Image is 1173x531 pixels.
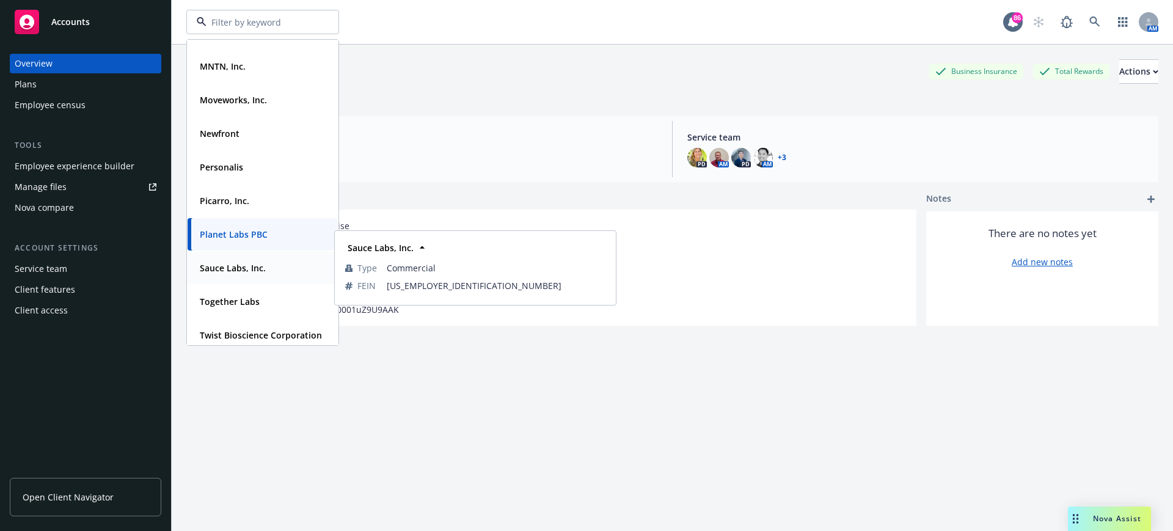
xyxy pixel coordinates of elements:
strong: MNTN, Inc. [200,60,246,72]
strong: Sauce Labs, Inc. [348,242,414,254]
img: photo [687,148,707,167]
button: Actions [1119,59,1158,84]
a: Accounts [10,5,161,39]
a: add [1144,192,1158,207]
div: Client access [15,301,68,320]
div: Plans [15,75,37,94]
div: Actions [1119,60,1158,83]
div: Overview [15,54,53,73]
span: There are no notes yet [988,226,1097,241]
span: Notes [926,192,951,207]
a: Client access [10,301,161,320]
div: Tools [10,139,161,152]
input: Filter by keyword [206,16,314,29]
span: [US_EMPLOYER_IDENTIFICATION_NUMBER] [387,279,605,292]
a: Search [1083,10,1107,34]
a: Switch app [1111,10,1135,34]
div: 86 [1012,12,1023,23]
a: Nova compare [10,198,161,218]
strong: Personalis [200,161,243,173]
span: Service team [687,131,1149,144]
span: Open Client Navigator [23,491,114,504]
div: Service team [15,259,67,279]
a: Employee census [10,95,161,115]
div: Manage files [15,177,67,197]
div: Employee census [15,95,86,115]
a: Report a Bug [1054,10,1079,34]
span: EB [196,155,657,167]
strong: Moveworks, Inc. [200,94,267,106]
div: Account settings [10,242,161,254]
a: Plans [10,75,161,94]
a: Manage files [10,177,161,197]
a: +3 [778,154,786,161]
div: Nova compare [15,198,74,218]
div: Drag to move [1068,507,1083,531]
a: Overview [10,54,161,73]
a: Client features [10,280,161,299]
img: photo [709,148,729,167]
span: Type [357,262,377,274]
span: Accounts [51,17,90,27]
div: Total Rewards [1033,64,1109,79]
a: Employee experience builder [10,156,161,176]
strong: Together Labs [200,296,260,307]
a: Service team [10,259,161,279]
img: photo [731,148,751,167]
strong: Sauce Labs, Inc. [200,262,266,274]
div: Client features [15,280,75,299]
span: 001d000001uZ9U9AAK [307,303,399,316]
div: Employee experience builder [15,156,134,176]
img: photo [753,148,773,167]
span: FEIN [357,279,376,292]
span: Account type [196,131,657,144]
strong: Twist Bioscience Corporation [200,329,322,341]
strong: Newfront [200,128,239,139]
div: Business Insurance [929,64,1023,79]
a: Start snowing [1026,10,1051,34]
span: Nova Assist [1093,513,1141,524]
a: Add new notes [1012,255,1073,268]
strong: Picarro, Inc. [200,195,249,207]
strong: Planet Labs PBC [200,229,268,240]
button: Nova Assist [1068,507,1151,531]
span: Commercial [387,262,605,274]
